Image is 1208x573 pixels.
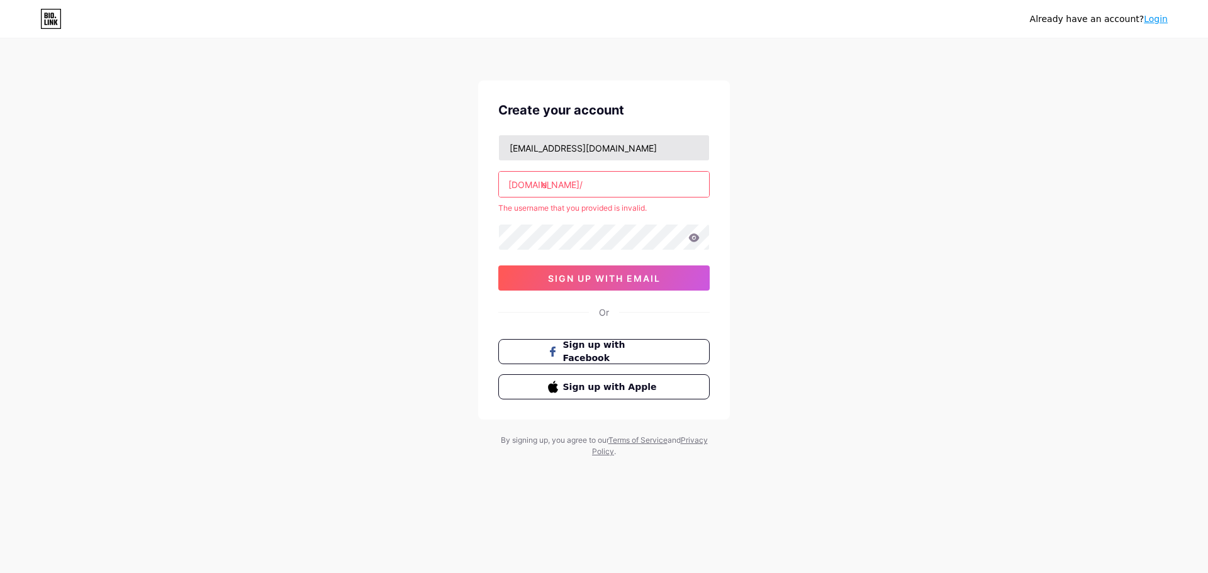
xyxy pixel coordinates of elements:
div: Or [599,306,609,319]
span: Sign up with Facebook [563,338,661,365]
a: Terms of Service [608,435,668,445]
button: sign up with email [498,265,710,291]
div: The username that you provided is invalid. [498,203,710,214]
div: Already have an account? [1030,13,1168,26]
button: Sign up with Apple [498,374,710,399]
span: sign up with email [548,273,661,284]
button: Sign up with Facebook [498,339,710,364]
div: [DOMAIN_NAME]/ [508,178,583,191]
span: Sign up with Apple [563,381,661,394]
div: By signing up, you agree to our and . [497,435,711,457]
input: Email [499,135,709,160]
a: Login [1144,14,1168,24]
div: Create your account [498,101,710,120]
input: username [499,172,709,197]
